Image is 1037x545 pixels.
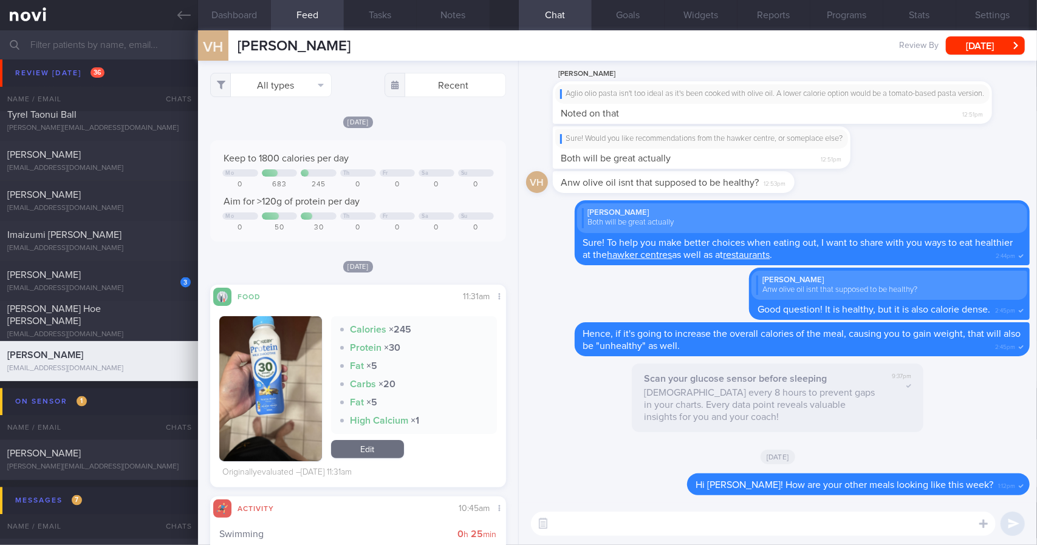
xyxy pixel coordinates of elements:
span: [PERSON_NAME] [7,270,81,280]
span: Review By [899,41,939,52]
span: [PERSON_NAME] [7,449,81,459]
strong: Fat [350,398,364,407]
div: [EMAIL_ADDRESS][DOMAIN_NAME] [7,244,191,253]
button: [DATE] [946,36,1025,55]
div: Sa [422,213,428,220]
span: Keep to 1800 calories per day [224,154,349,163]
a: hawker centres [607,250,673,260]
div: Mo [225,213,234,220]
div: 0 [419,180,454,189]
div: [PERSON_NAME][EMAIL_ADDRESS][DOMAIN_NAME] [7,463,191,472]
span: [PERSON_NAME] Hoe [PERSON_NAME] [7,304,101,326]
div: 0 [340,223,376,232]
div: 0 [340,180,376,189]
div: Food [231,291,280,301]
div: [PERSON_NAME] [553,67,1028,81]
span: [DATE] [343,261,374,272]
strong: Calories [350,325,386,334]
strong: × 5 [366,398,377,407]
span: Swimming [219,528,264,540]
div: Aglio olio pasta isn't too ideal as it's been cooked with olive oil. A lower calorie option would... [560,89,985,99]
div: Fr [383,170,388,177]
div: Su [461,213,468,220]
span: 7 [72,495,82,506]
span: [PERSON_NAME] [7,70,81,80]
span: 2:44pm [996,249,1015,260]
span: [DATE] [761,450,795,464]
div: [EMAIL_ADDRESS][DOMAIN_NAME] [7,164,191,173]
span: Hence, if it's going to increase the overall calories of the meal, causing you to gain weight, th... [583,329,1021,351]
div: Su [461,170,468,177]
span: [PERSON_NAME] [7,150,81,160]
div: Chats [149,515,198,539]
div: Originally evaluated – [DATE] 11:31am [222,467,352,478]
div: [EMAIL_ADDRESS][DOMAIN_NAME] [7,84,191,93]
div: vh [526,171,548,194]
div: [PERSON_NAME][EMAIL_ADDRESS][DOMAIN_NAME] [7,124,191,133]
span: [PERSON_NAME] [238,39,351,53]
span: Good question! It is healthy, but it is also calorie dense. [758,305,990,314]
span: 1:12pm [998,479,1015,490]
span: 11:31am [464,293,490,301]
strong: High Calcium [350,416,408,425]
div: 0 [458,180,494,189]
a: Edit [331,440,404,458]
a: restaurants [724,250,770,260]
span: Tyrel Taonui Ball [7,110,77,120]
button: All types [210,73,332,97]
div: [PERSON_NAME] [756,276,1022,285]
div: 30 [301,223,337,232]
div: Both will be great actually [582,218,1022,228]
span: 12:51pm [963,107,984,119]
span: 12:53pm [764,177,786,188]
strong: × 20 [378,379,395,389]
div: Fr [383,213,388,220]
strong: Fat [350,361,364,371]
div: Th [343,213,350,220]
div: Chats [149,416,198,440]
span: 1 [77,396,87,407]
span: 10:45am [459,504,490,513]
div: Activity [231,503,280,513]
div: Anw olive oil isnt that supposed to be healthy? [756,285,1022,295]
div: On sensor [12,394,90,410]
div: 0 [222,180,258,189]
span: Imaizumi [PERSON_NAME] [7,230,121,240]
strong: Carbs [350,379,376,389]
span: 2:45pm [995,303,1015,315]
span: Sure! To help you make better choices when eating out, I want to share with you ways to eat healt... [583,238,1013,260]
div: Messages [12,493,85,509]
small: h [464,530,469,539]
div: Sa [422,170,428,177]
strong: × 1 [411,416,419,425]
span: [PERSON_NAME] [7,190,81,200]
strong: × 5 [366,361,377,371]
div: [EMAIL_ADDRESS][DOMAIN_NAME] [7,330,191,339]
span: [PERSON_NAME] [7,350,83,360]
div: 683 [262,180,298,189]
span: Noted on that [561,109,620,118]
span: 9:37pm [892,373,911,381]
strong: Scan your glucose sensor before sleeping [644,374,827,384]
span: 12:51pm [821,152,842,164]
div: Th [343,170,350,177]
div: 0 [380,180,416,189]
strong: × 30 [384,343,400,353]
strong: 25 [471,529,484,539]
div: [EMAIL_ADDRESS][DOMAIN_NAME] [7,364,191,373]
div: Sure! Would you like recommendations from the hawker centre, or someplace else? [560,134,843,144]
div: Mo [225,170,234,177]
strong: Protein [350,343,382,353]
p: [DEMOGRAPHIC_DATA] every 8 hours to prevent gaps in your charts. Every data point reveals valuabl... [644,387,875,423]
div: 50 [262,223,298,232]
div: [EMAIL_ADDRESS][DOMAIN_NAME] [7,284,191,293]
span: Anw olive oil isnt that supposed to be healthy? [561,178,759,188]
span: 2:45pm [995,340,1015,351]
span: Both will be great actually [561,154,671,163]
span: Hi [PERSON_NAME]! How are your other meals looking like this week? [696,480,993,490]
div: 3 [180,277,191,288]
div: 245 [301,180,337,189]
span: [DATE] [343,117,374,128]
div: 0 [419,223,454,232]
div: 0 [458,223,494,232]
